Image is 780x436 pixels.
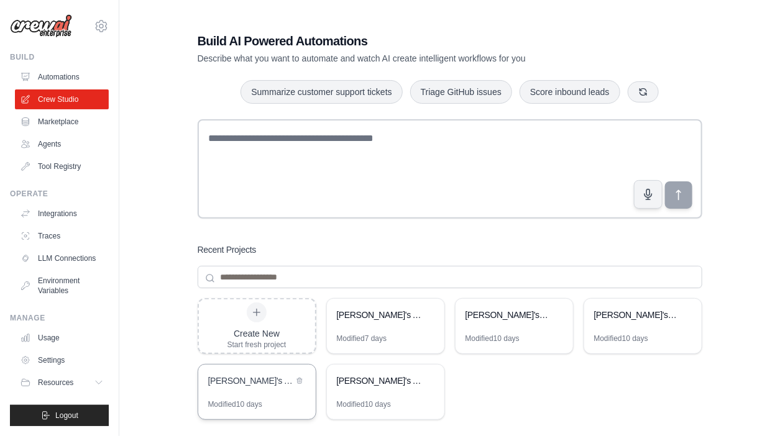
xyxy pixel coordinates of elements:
a: Settings [15,350,109,370]
div: [PERSON_NAME]'s AI Crew - Artist Management Automation [208,375,293,387]
div: Modified 10 days [208,399,262,409]
div: [PERSON_NAME]'s Mystical Arts Management Crew [594,309,679,321]
a: Crew Studio [15,89,109,109]
button: Get new suggestions [628,81,659,102]
div: Modified 7 days [337,334,387,343]
a: Tool Registry [15,157,109,176]
button: Summarize customer support tickets [241,80,402,104]
span: Resources [38,378,73,388]
p: Describe what you want to automate and watch AI create intelligent workflows for you [198,52,615,65]
div: [PERSON_NAME]'s AI Music Career Crew [337,375,422,387]
button: Click to speak your automation idea [634,180,663,209]
button: Score inbound leads [520,80,620,104]
img: Logo [10,14,72,38]
div: [PERSON_NAME]'s Grant Engine - Discovery to Submission [466,309,551,321]
a: LLM Connections [15,248,109,268]
h1: Build AI Powered Automations [198,32,615,50]
a: Traces [15,226,109,246]
div: Manage [10,313,109,323]
button: Delete project [293,375,306,387]
div: Build [10,52,109,62]
div: Create New [227,327,287,340]
button: Triage GitHub issues [410,80,512,104]
a: Automations [15,67,109,87]
div: Start fresh project [227,340,287,350]
button: Resources [15,373,109,393]
div: Modified 10 days [466,334,520,343]
a: Agents [15,134,109,154]
div: [PERSON_NAME]'s Artist Research & Discovery Phase [337,309,422,321]
a: Integrations [15,204,109,224]
iframe: Chat Widget [718,376,780,436]
span: Logout [55,411,78,420]
h3: Recent Projects [198,243,257,256]
div: Operate [10,189,109,199]
button: Logout [10,405,109,426]
a: Marketplace [15,112,109,132]
a: Environment Variables [15,271,109,301]
div: Modified 10 days [337,399,391,409]
div: Modified 10 days [594,334,648,343]
a: Usage [15,328,109,348]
